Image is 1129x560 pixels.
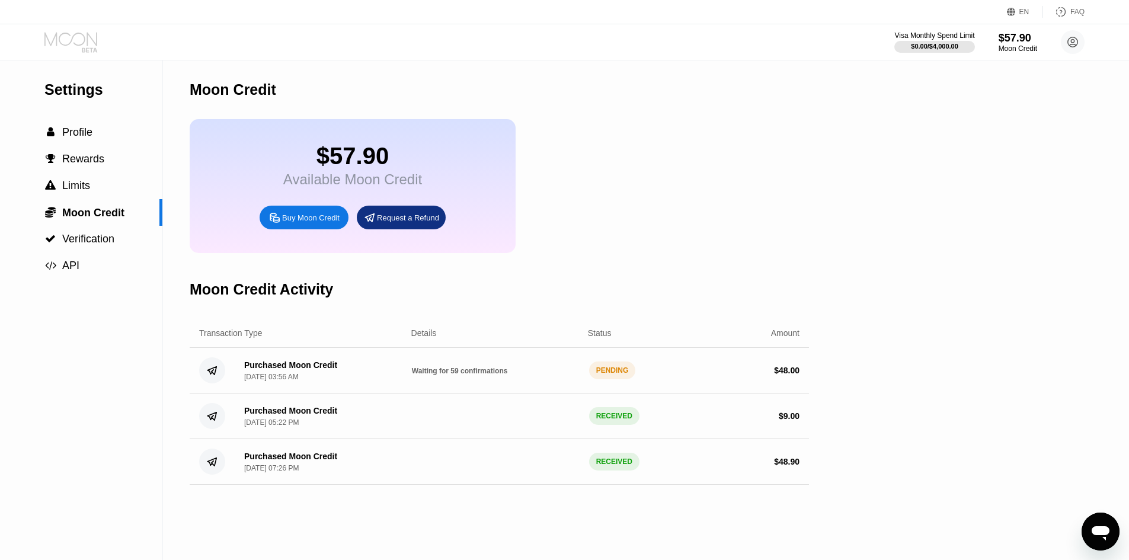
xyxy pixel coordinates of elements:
div:  [44,180,56,191]
span:  [47,127,55,137]
span: Waiting for 59 confirmations [412,367,508,375]
div: Details [411,328,437,338]
div: Buy Moon Credit [260,206,348,229]
div: Purchased Moon Credit [244,452,337,461]
div: FAQ [1043,6,1085,18]
div: $ 48.90 [774,457,799,466]
div: $0.00 / $4,000.00 [911,43,958,50]
div: $57.90 [283,143,422,169]
iframe: Button to launch messaging window [1082,513,1120,551]
div: EN [1007,6,1043,18]
div:  [44,153,56,164]
div: EN [1019,8,1029,16]
div: Request a Refund [357,206,446,229]
div: Available Moon Credit [283,171,422,188]
div: [DATE] 05:22 PM [244,418,299,427]
div: Buy Moon Credit [282,213,340,223]
div: Moon Credit Activity [190,281,333,298]
div: $ 9.00 [779,411,799,421]
div: Visa Monthly Spend Limit [894,31,974,40]
div: Transaction Type [199,328,263,338]
span: API [62,260,79,271]
div: Moon Credit [999,44,1037,53]
span:  [45,180,56,191]
div: Amount [771,328,799,338]
div: Request a Refund [377,213,439,223]
div: PENDING [589,361,636,379]
div: [DATE] 03:56 AM [244,373,299,381]
span:  [45,260,56,271]
div: FAQ [1070,8,1085,16]
div: [DATE] 07:26 PM [244,464,299,472]
span: Rewards [62,153,104,165]
div: $ 48.00 [774,366,799,375]
div: Purchased Moon Credit [244,360,337,370]
div:  [44,127,56,137]
span: Moon Credit [62,207,124,219]
span:  [45,233,56,244]
span:  [46,153,56,164]
div:  [44,260,56,271]
div: Moon Credit [190,81,276,98]
span: Verification [62,233,114,245]
span: Profile [62,126,92,138]
div:  [44,233,56,244]
span:  [45,206,56,218]
div: Status [588,328,612,338]
div: Settings [44,81,162,98]
div: Purchased Moon Credit [244,406,337,415]
div: Visa Monthly Spend Limit$0.00/$4,000.00 [894,31,974,53]
div:  [44,206,56,218]
div: RECEIVED [589,407,639,425]
span: Limits [62,180,90,191]
div: $57.90Moon Credit [999,32,1037,53]
div: RECEIVED [589,453,639,471]
div: $57.90 [999,32,1037,44]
